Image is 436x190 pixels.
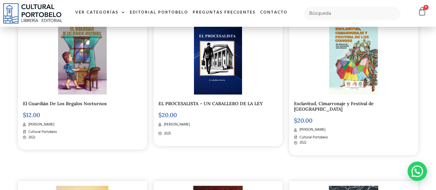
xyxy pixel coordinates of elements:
a: 0 [418,7,427,16]
span: $ [294,117,297,124]
a: Ver Categorías [73,6,127,20]
span: Cultural Portobelo [298,135,328,140]
span: $ [158,111,162,119]
bdi: 20.00 [158,111,177,119]
bdi: 12.00 [23,111,40,119]
span: 2025 [162,131,171,136]
span: 0 [423,5,429,10]
img: portada-JUAN-FALCONETTE-TB-AMAZON_page-0001.jpg [58,19,106,95]
span: 2022 [298,140,306,145]
img: WhatsApp Image 2025-05-19 at 1.16.55 PM [194,19,242,95]
a: Contacto [258,6,290,20]
a: El Guardián De Los Regalos Nocturnos [23,101,107,106]
span: 2022 [27,135,35,140]
span: $ [23,111,26,119]
input: Búsqueda [304,7,401,20]
bdi: 20.00 [294,117,312,124]
span: Cultural Portobelo [27,129,57,135]
a: EL PROCESALISTA – UN CABALLERO DE LA LEY [158,101,263,106]
span: [PERSON_NAME] [298,127,325,133]
a: Editorial Portobelo [127,6,190,20]
a: Esclavitud, Cimarronaje y Festival de [GEOGRAPHIC_DATA] [294,101,374,112]
img: poratada-congos-TB-AMAZON_page-00010..jpg [329,19,378,95]
span: [PERSON_NAME] [162,122,190,127]
span: [PERSON_NAME] [27,122,54,127]
a: Preguntas frecuentes [190,6,258,20]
